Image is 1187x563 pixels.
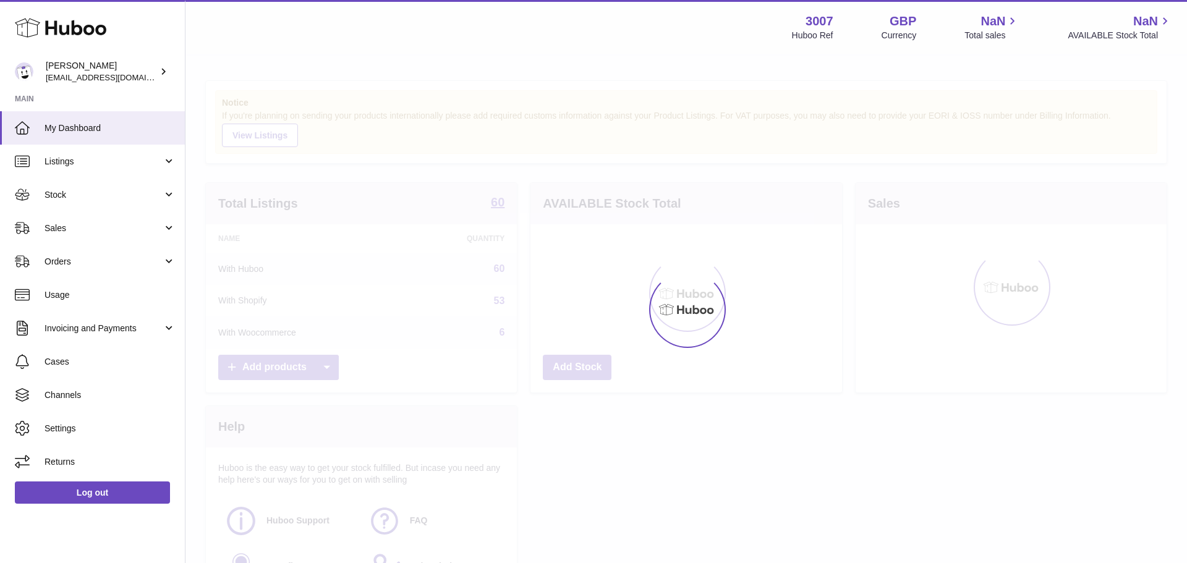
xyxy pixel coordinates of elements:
[45,256,163,268] span: Orders
[964,30,1019,41] span: Total sales
[981,13,1005,30] span: NaN
[46,72,182,82] span: [EMAIL_ADDRESS][DOMAIN_NAME]
[15,481,170,504] a: Log out
[15,62,33,81] img: internalAdmin-3007@internal.huboo.com
[45,323,163,334] span: Invoicing and Payments
[1068,13,1172,41] a: NaN AVAILABLE Stock Total
[45,423,176,434] span: Settings
[45,189,163,201] span: Stock
[882,30,917,41] div: Currency
[1133,13,1158,30] span: NaN
[890,13,916,30] strong: GBP
[964,13,1019,41] a: NaN Total sales
[45,289,176,301] span: Usage
[1068,30,1172,41] span: AVAILABLE Stock Total
[792,30,833,41] div: Huboo Ref
[45,222,163,234] span: Sales
[45,456,176,468] span: Returns
[45,389,176,401] span: Channels
[45,156,163,167] span: Listings
[45,356,176,368] span: Cases
[806,13,833,30] strong: 3007
[46,60,157,83] div: [PERSON_NAME]
[45,122,176,134] span: My Dashboard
